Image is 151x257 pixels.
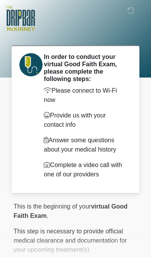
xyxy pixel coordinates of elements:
[44,111,126,129] p: Provide us with your contact info
[14,203,91,210] span: This is the beginning of your
[46,212,48,219] span: .
[19,53,43,76] img: Agent Avatar
[44,160,126,179] p: Complete a video call with one of our providers
[6,6,35,31] img: The DRIPBaR - McKinney Logo
[44,136,126,154] p: Answer some questions about your medical history
[44,53,126,83] h2: In order to conduct your virtual Good Faith Exam, please complete the following steps:
[14,228,127,253] span: This step is necessary to provide official medical clearance and documentation for your upcoming ...
[44,86,126,105] p: Please connect to Wi-Fi now
[14,203,127,219] strong: virtual Good Faith Exam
